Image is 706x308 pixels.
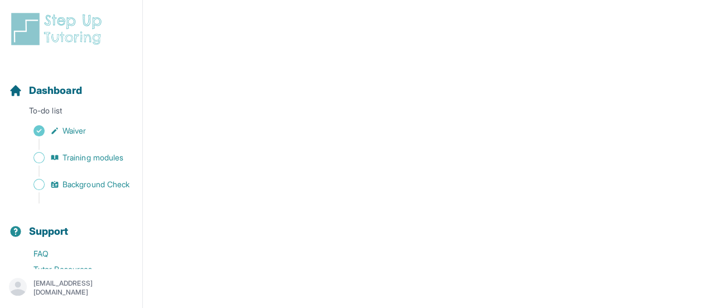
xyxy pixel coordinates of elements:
[29,83,82,98] span: Dashboard
[63,152,123,163] span: Training modules
[4,105,138,121] p: To-do list
[29,224,69,239] span: Support
[9,262,142,277] a: Tutor Resources
[33,279,133,297] p: [EMAIL_ADDRESS][DOMAIN_NAME]
[9,83,82,98] a: Dashboard
[9,11,108,47] img: logo
[9,123,142,139] a: Waiver
[9,177,142,192] a: Background Check
[9,246,142,262] a: FAQ
[4,65,138,103] button: Dashboard
[63,179,129,190] span: Background Check
[9,150,142,165] a: Training modules
[4,206,138,244] button: Support
[63,125,86,136] span: Waiver
[9,278,133,298] button: [EMAIL_ADDRESS][DOMAIN_NAME]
